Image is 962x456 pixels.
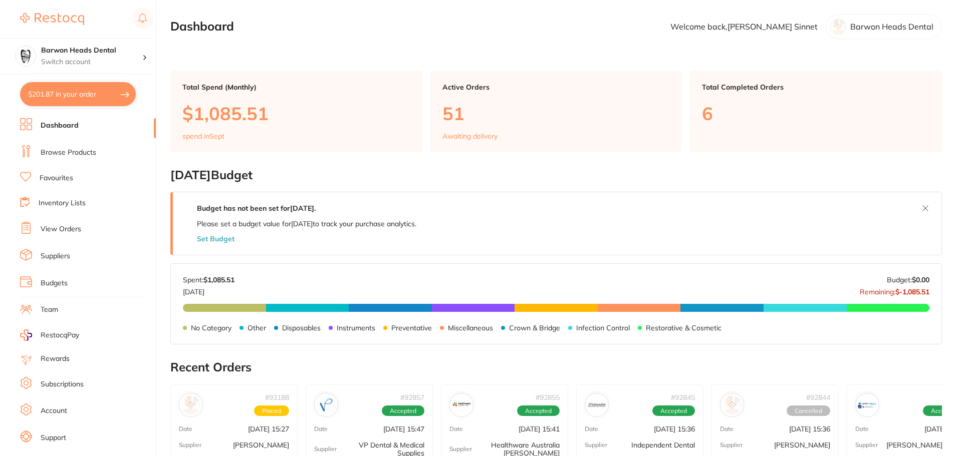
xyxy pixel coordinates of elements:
[576,324,630,332] p: Infection Control
[265,393,289,401] p: # 93188
[182,83,410,91] p: Total Spend (Monthly)
[317,395,336,414] img: VP Dental & Medical Supplies
[654,425,695,433] p: [DATE] 15:36
[179,425,192,432] p: Date
[170,20,234,34] h2: Dashboard
[702,103,930,124] p: 6
[670,22,818,31] p: Welcome back, [PERSON_NAME] Sinnet
[20,329,79,341] a: RestocqPay
[449,445,472,452] p: Supplier
[519,425,560,433] p: [DATE] 15:41
[806,393,830,401] p: # 92844
[282,324,321,332] p: Disposables
[248,425,289,433] p: [DATE] 15:27
[391,324,432,332] p: Preventative
[20,8,84,31] a: Restocq Logo
[442,132,498,140] p: Awaiting delivery
[536,393,560,401] p: # 92855
[41,433,66,443] a: Support
[248,324,266,332] p: Other
[860,284,929,296] p: Remaining:
[254,405,289,416] span: Placed
[720,425,734,432] p: Date
[887,276,929,284] p: Budget:
[895,287,929,296] strong: $-1,085.51
[587,395,606,414] img: Independent Dental
[442,103,670,124] p: 51
[41,379,84,389] a: Subscriptions
[41,57,142,67] p: Switch account
[448,324,493,332] p: Miscellaneous
[720,441,743,448] p: Supplier
[452,395,471,414] img: Healthware Australia Ridley
[858,395,877,414] img: Erskine Dental
[314,425,328,432] p: Date
[39,198,86,208] a: Inventory Lists
[197,204,316,213] strong: Budget has not been set for [DATE] .
[203,275,234,284] strong: $1,085.51
[41,330,79,340] span: RestocqPay
[774,441,830,449] p: [PERSON_NAME]
[383,425,424,433] p: [DATE] 15:47
[671,393,695,401] p: # 92845
[41,354,70,364] a: Rewards
[41,406,67,416] a: Account
[314,445,337,452] p: Supplier
[517,405,560,416] span: Accepted
[646,324,722,332] p: Restorative & Cosmetic
[16,46,36,66] img: Barwon Heads Dental
[179,441,201,448] p: Supplier
[41,148,96,158] a: Browse Products
[585,441,607,448] p: Supplier
[787,405,830,416] span: Cancelled
[400,393,424,401] p: # 92857
[183,284,234,296] p: [DATE]
[850,22,933,31] p: Barwon Heads Dental
[41,278,68,288] a: Budgets
[41,121,79,131] a: Dashboard
[41,46,142,56] h4: Barwon Heads Dental
[20,329,32,341] img: RestocqPay
[41,251,70,261] a: Suppliers
[912,275,929,284] strong: $0.00
[191,324,231,332] p: No Category
[855,441,878,448] p: Supplier
[181,395,200,414] img: Henry Schein Halas
[170,71,422,152] a: Total Spend (Monthly)$1,085.51spend inSept
[182,132,224,140] p: spend in Sept
[382,405,424,416] span: Accepted
[170,168,942,182] h2: [DATE] Budget
[509,324,560,332] p: Crown & Bridge
[182,103,410,124] p: $1,085.51
[20,82,136,106] button: $201.87 in your order
[40,173,73,183] a: Favourites
[20,13,84,25] img: Restocq Logo
[702,83,930,91] p: Total Completed Orders
[430,71,682,152] a: Active Orders51Awaiting delivery
[337,324,375,332] p: Instruments
[723,395,742,414] img: Adam Dental
[585,425,598,432] p: Date
[170,360,942,374] h2: Recent Orders
[631,441,695,449] p: Independent Dental
[197,220,416,228] p: Please set a budget value for [DATE] to track your purchase analytics.
[41,224,81,234] a: View Orders
[233,441,289,449] p: [PERSON_NAME]
[41,305,58,315] a: Team
[690,71,942,152] a: Total Completed Orders6
[789,425,830,433] p: [DATE] 15:36
[442,83,670,91] p: Active Orders
[183,276,234,284] p: Spent:
[449,425,463,432] p: Date
[855,425,869,432] p: Date
[652,405,695,416] span: Accepted
[197,235,234,243] button: Set Budget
